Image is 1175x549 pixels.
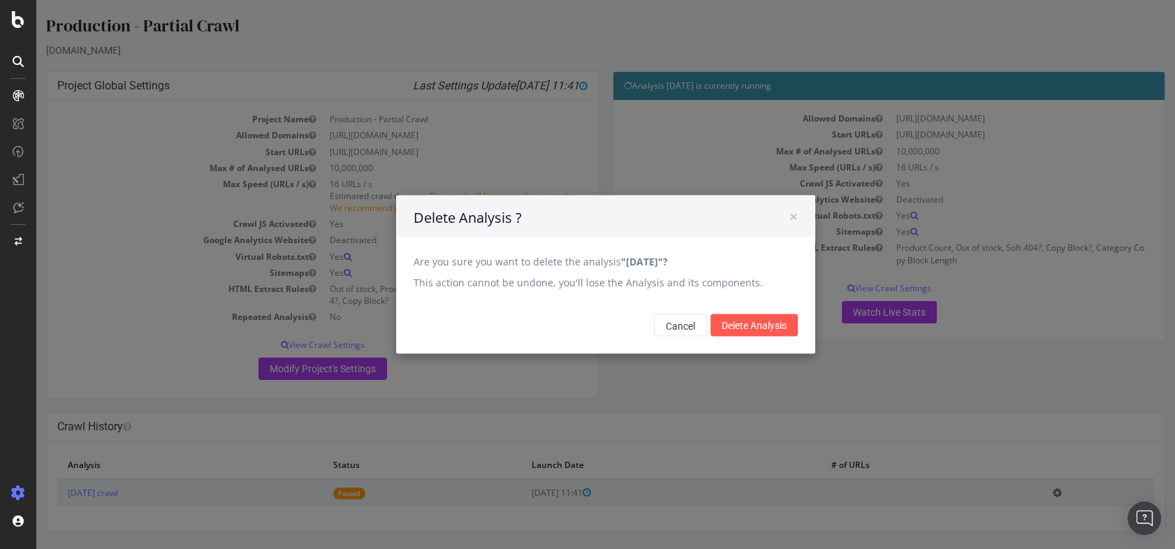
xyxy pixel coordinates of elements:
[377,255,761,269] p: Are you sure you want to delete the analysis
[753,207,761,226] span: ×
[1127,502,1161,535] div: Open Intercom Messenger
[585,255,632,268] b: "[DATE]"?
[377,208,761,228] h4: Delete Analysis ?
[618,314,671,337] button: Cancel
[674,314,761,337] input: Delete Analysis
[377,276,761,290] p: This action cannot be undone, you'll lose the Analysis and its components.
